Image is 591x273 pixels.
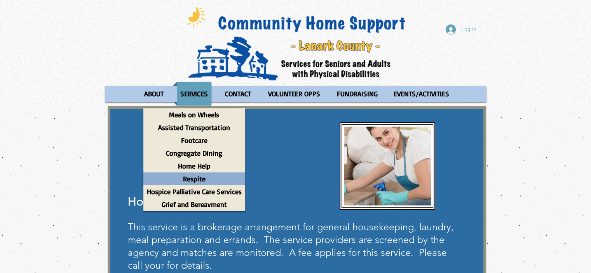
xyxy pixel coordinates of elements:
[128,195,188,209] span: Home Help
[143,134,245,147] a: Footcare
[344,127,431,205] img: Home Help1.JPG
[143,185,245,198] a: Hospice Palliative Care Services
[143,147,245,160] a: Congregate Dining
[221,82,255,106] p: CONTACT
[128,221,454,271] span: This service is a brokerage arrangement for general housekeeping, laundry, meal preparation and e...
[105,82,486,106] nav: Site
[180,172,209,185] p: Respite
[155,121,234,134] p: Assisted Transportation
[329,82,384,106] a: FUNDRAISING
[174,160,214,172] p: Home Help
[162,147,226,160] p: Congregate Dining
[158,198,230,211] p: Grief and Bereavment
[143,160,245,172] a: Home Help
[265,82,324,106] p: VOLUNTEER OPPS
[177,82,211,106] p: SERVICES
[333,82,381,106] p: FUNDRAISING
[141,82,167,106] p: ABOUT
[178,134,211,147] p: Footcare
[143,198,245,211] a: Grief and Bereavment
[440,22,482,37] button: Log In
[261,82,328,106] a: VOLUNTEER OPPS
[459,26,479,34] span: Log In
[386,82,457,106] a: EVENTS/ACTIVITIES
[136,82,171,106] a: ABOUT
[166,108,223,121] p: Meals on Wheels
[143,172,245,185] a: Respite
[143,121,245,134] a: Assisted Transportation
[143,108,245,121] a: Meals on Wheels
[173,82,215,106] a: SERVICES
[390,82,453,106] p: EVENTS/ACTIVITIES
[217,82,259,106] a: CONTACT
